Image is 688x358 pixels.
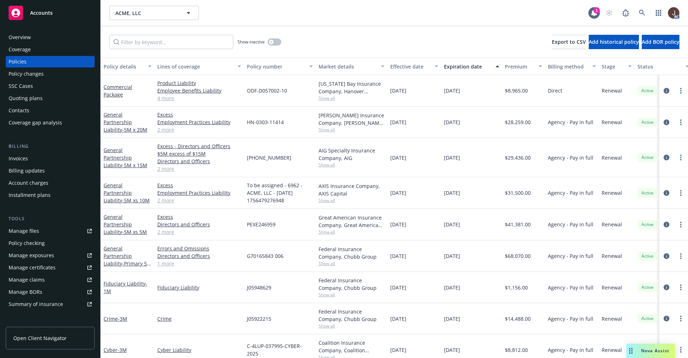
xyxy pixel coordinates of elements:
a: Accounts [6,3,95,23]
span: [DATE] [390,315,406,322]
span: Show all [319,162,384,168]
div: Great American Insurance Company, Great American Insurance Group [319,214,384,229]
div: Coverage [9,44,31,55]
div: Policy number [247,63,305,70]
span: Agency - Pay in full [548,221,593,228]
span: - Primary 5M XS 250K [104,260,152,274]
span: Show inactive [238,39,265,45]
span: [DATE] [444,346,460,354]
a: Excess [157,182,241,189]
span: Show all [319,323,384,329]
a: Employment Practices Liability [157,189,241,197]
a: General Partnership Liability [104,213,147,235]
a: 1 more [157,260,241,267]
span: [DATE] [390,118,406,126]
a: Employment Practices Liability [157,118,241,126]
span: Show all [319,197,384,203]
div: Invoices [9,153,28,164]
button: Premium [502,58,545,75]
div: Billing updates [9,165,45,176]
span: Renewal [602,252,622,260]
button: Policy number [244,58,316,75]
span: Renewal [602,284,622,291]
span: ODF-D057002-10 [247,87,287,94]
div: [PERSON_NAME] Insurance Company, [PERSON_NAME] Insurance Group [319,112,384,127]
span: Active [640,88,655,94]
a: 2 more [157,197,241,204]
div: Policy details [104,63,144,70]
a: General Partnership Liability [104,147,147,169]
div: Policy checking [9,237,45,249]
span: [DATE] [444,221,460,228]
div: Billing method [548,63,588,70]
span: [PHONE_NUMBER] [247,154,291,161]
span: [DATE] [444,284,460,291]
span: $14,488.00 [505,315,531,322]
a: Commercial Package [104,84,132,98]
span: Nova Assist [641,348,669,354]
span: - 5M xs 5M [122,229,147,235]
a: Policy checking [6,237,95,249]
div: AIG Specialty Insurance Company, AIG [319,147,384,162]
span: [DATE] [444,154,460,161]
a: circleInformation [662,86,671,95]
button: Add BOR policy [642,35,679,49]
a: Invoices [6,153,95,164]
a: Billing updates [6,165,95,176]
a: more [677,314,685,323]
span: Show all [319,260,384,267]
a: more [677,189,685,197]
button: Add historical policy [589,35,639,49]
a: circleInformation [662,252,671,260]
a: Errors and Omissions [157,245,241,252]
a: 4 more [157,94,241,102]
a: Policy changes [6,68,95,80]
span: $41,381.00 [505,221,531,228]
div: SSC Cases [9,80,33,92]
span: $8,965.00 [505,87,528,94]
a: more [677,153,685,162]
div: 1 [593,7,600,14]
span: HN-0303-11414 [247,118,284,126]
span: Renewal [602,221,622,228]
span: [DATE] [390,284,406,291]
div: Manage BORs [9,286,42,298]
span: To be assigned - 6962 - ACME, LLC - [DATE] 1756479276948 [247,182,313,204]
span: [DATE] [390,252,406,260]
span: Export to CSV [552,38,586,45]
a: Excess [157,111,241,118]
a: Excess - Directors and Officers $5M excess of $15M [157,142,241,157]
span: Renewal [602,118,622,126]
span: $68,070.00 [505,252,531,260]
span: [DATE] [390,346,406,354]
a: Manage certificates [6,262,95,273]
span: Agency - Pay in full [548,346,593,354]
div: Overview [9,32,31,43]
span: C-4LUP-037995-CYBER-2025 [247,342,313,357]
div: Manage exposures [9,250,54,261]
span: [DATE] [390,87,406,94]
span: Active [640,315,655,322]
span: [DATE] [444,118,460,126]
span: Active [640,154,655,161]
button: Nova Assist [626,344,675,358]
button: Effective date [387,58,441,75]
span: [DATE] [390,189,406,197]
span: $29,436.00 [505,154,531,161]
span: Renewal [602,154,622,161]
span: Open Client Navigator [13,334,67,342]
a: Directors and Officers [157,252,241,260]
input: Filter by keyword... [109,35,233,49]
a: Contacts [6,105,95,116]
span: - 5M xs 10M [122,197,150,204]
span: [DATE] [444,252,460,260]
a: Excess [157,213,241,221]
div: Manage files [9,225,39,237]
a: more [677,252,685,260]
span: [DATE] [444,87,460,94]
a: more [677,220,685,229]
a: Directors and Officers [157,157,241,165]
div: Federal Insurance Company, Chubb Group [319,308,384,323]
a: Product Liability [157,79,241,87]
span: - 3M [118,315,127,322]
